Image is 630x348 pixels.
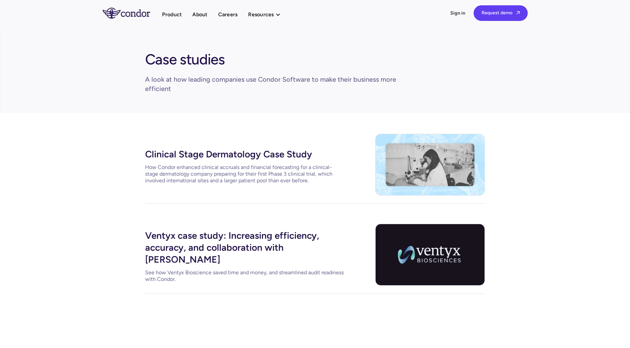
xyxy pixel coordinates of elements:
[103,8,162,18] a: home
[218,10,238,19] a: Careers
[474,5,528,21] a: Request demo
[145,227,344,267] div: Ventyx case study: Increasing efficiency, accuracy, and collaboration with [PERSON_NAME]
[248,10,274,19] div: Resources
[516,11,520,15] span: 
[162,10,182,19] a: Product
[145,47,225,69] h1: Case studies
[145,269,344,283] div: See how Ventyx Bioscience saved time and money, and streamlined audit readiness with Condor.
[145,75,400,93] div: A look at how leading companies use Condor Software to make their business more efficient
[145,145,344,184] a: Clinical Stage Dermatology Case StudyHow Condor enhanced clinical accruals and financial forecast...
[145,227,344,283] a: Ventyx case study: Increasing efficiency, accuracy, and collaboration with [PERSON_NAME]See how V...
[145,145,344,161] div: Clinical Stage Dermatology Case Study
[192,10,207,19] a: About
[450,10,466,17] a: Sign in
[248,10,287,19] div: Resources
[145,164,344,184] div: How Condor enhanced clinical accruals and financial forecasting for a clinical-stage dermatology ...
